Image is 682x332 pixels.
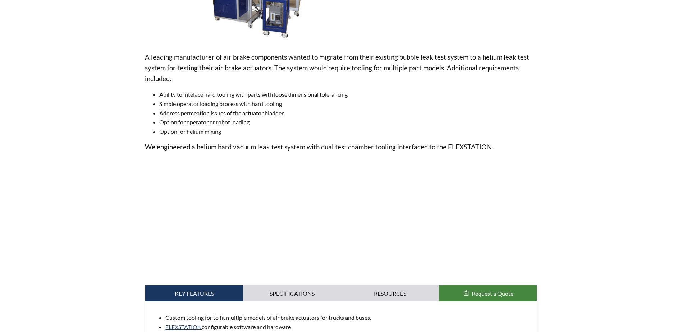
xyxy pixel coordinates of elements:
[243,285,341,302] a: Specifications
[341,285,439,302] a: Resources
[159,109,537,118] li: Address permeation issues of the actuator bladder
[145,285,243,302] a: Key Features
[439,285,537,302] button: Request a Quote
[165,323,202,330] a: FLEXSTATION
[159,90,537,99] li: Ability to inteface hard tooling with parts with loose dimensional tolerancing
[159,117,537,127] li: Option for operator or robot loading
[165,313,531,322] li: Custom tooling for to fit multiple models of air brake actuators for trucks and buses.
[159,99,537,109] li: Simple operator loading process with hard tooling
[165,322,531,332] li: configurable software and hardware
[145,52,537,84] p: A leading manufacturer of air brake components wanted to migrate from their existing bubble leak ...
[472,290,513,297] span: Request a Quote
[145,158,346,271] iframe: YouTube video player
[159,127,537,136] li: Option for helium mixing
[145,142,537,152] p: We engineered a helium hard vacuum leak test system with dual test chamber tooling interfaced to ...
